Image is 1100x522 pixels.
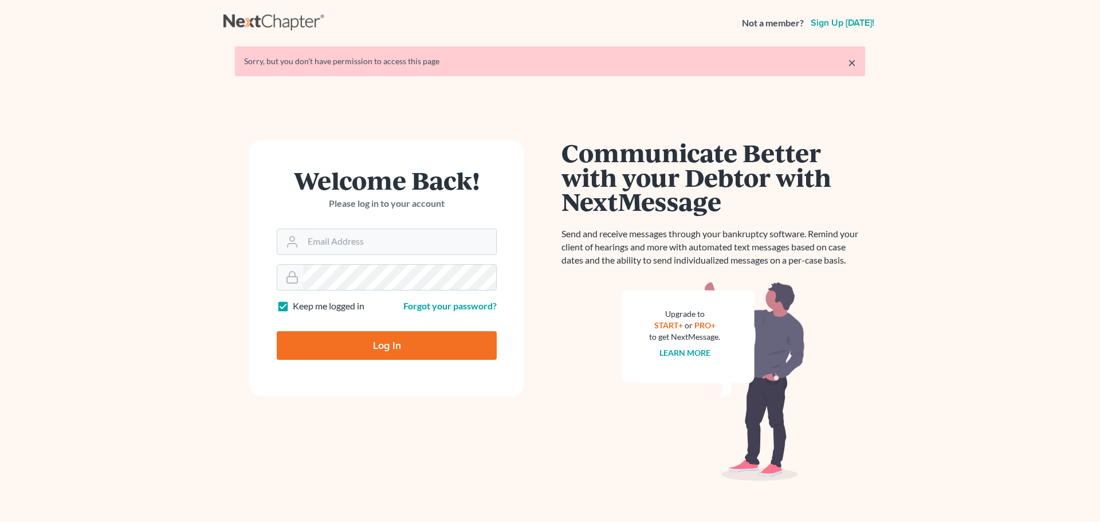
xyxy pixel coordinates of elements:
a: Sign up [DATE]! [808,18,877,28]
h1: Communicate Better with your Debtor with NextMessage [561,140,865,214]
label: Keep me logged in [293,300,364,313]
a: PRO+ [694,320,716,330]
span: or [685,320,693,330]
input: Email Address [303,229,496,254]
div: Sorry, but you don't have permission to access this page [244,56,856,67]
div: Upgrade to [649,308,720,320]
p: Please log in to your account [277,197,497,210]
a: START+ [654,320,683,330]
div: to get NextMessage. [649,331,720,343]
a: × [848,56,856,69]
p: Send and receive messages through your bankruptcy software. Remind your client of hearings and mo... [561,227,865,267]
img: nextmessage_bg-59042aed3d76b12b5cd301f8e5b87938c9018125f34e5fa2b7a6b67550977c72.svg [622,281,805,481]
a: Learn more [659,348,710,358]
input: Log In [277,331,497,360]
h1: Welcome Back! [277,168,497,193]
strong: Not a member? [742,17,804,30]
a: Forgot your password? [403,300,497,311]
